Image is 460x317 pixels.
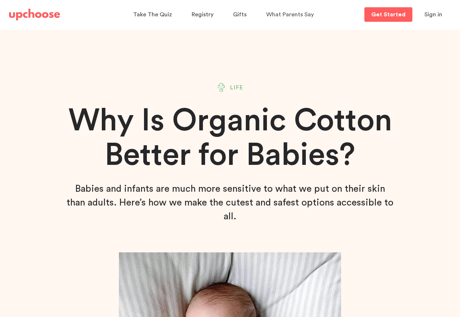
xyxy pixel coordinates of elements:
p: Babies and infants are much more sensitive to what we put on their skin than adults. Here’s how w... [67,182,394,223]
img: UpChoose [9,9,60,20]
a: UpChoose [9,7,60,22]
a: Get Started [364,7,412,22]
span: Life [230,83,244,92]
a: What Parents Say [266,8,316,22]
span: Take The Quiz [133,12,172,17]
a: Gifts [233,8,249,22]
p: Get Started [371,12,405,17]
span: Sign in [424,12,442,17]
a: Take The Quiz [133,8,174,22]
img: Plant [217,83,226,92]
h1: Why Is Organic Cotton Better for Babies? [39,103,421,172]
span: What Parents Say [266,12,314,17]
span: Gifts [233,12,247,17]
span: Registry [192,12,213,17]
button: Sign in [415,7,451,22]
a: Registry [192,8,216,22]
